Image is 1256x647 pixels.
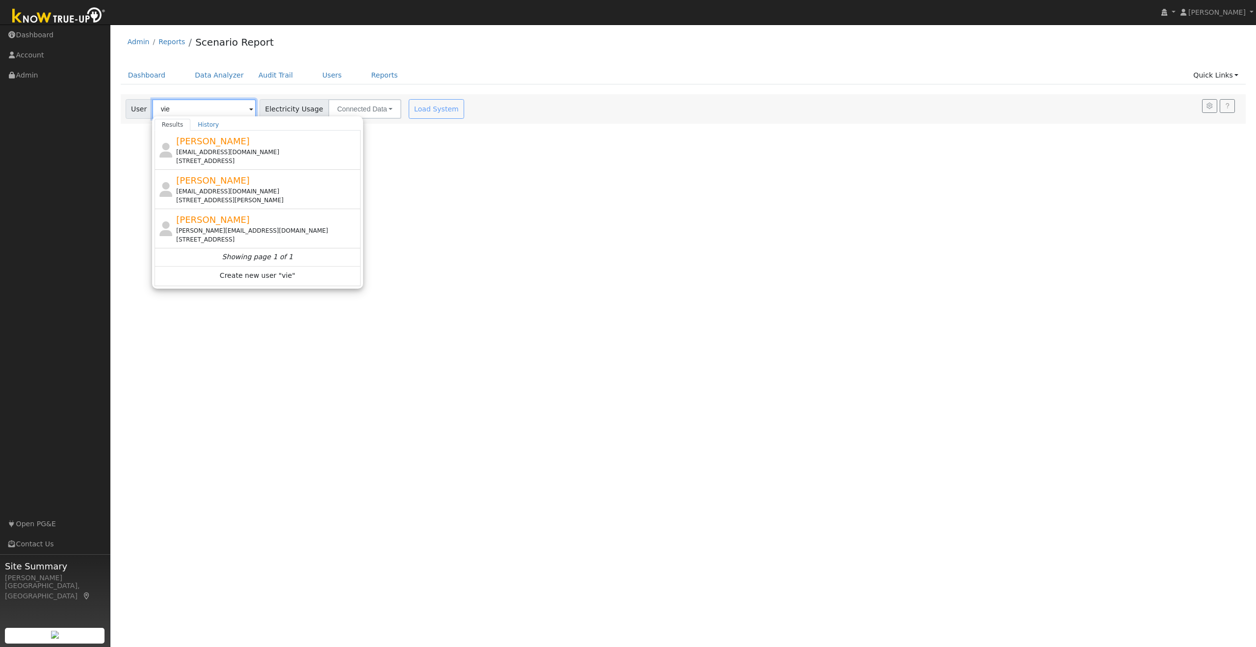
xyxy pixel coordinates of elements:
span: Create new user "vie" [220,270,295,282]
a: Scenario Report [195,36,274,48]
span: Electricity Usage [260,99,329,119]
div: [GEOGRAPHIC_DATA], [GEOGRAPHIC_DATA] [5,581,105,601]
a: Data Analyzer [187,66,251,84]
a: Audit Trail [251,66,300,84]
a: Results [155,119,191,131]
div: [EMAIL_ADDRESS][DOMAIN_NAME] [176,148,358,157]
a: Map [82,592,91,600]
div: [STREET_ADDRESS] [176,157,358,165]
a: Quick Links [1186,66,1246,84]
a: History [190,119,226,131]
a: Help Link [1220,99,1235,113]
a: Dashboard [121,66,173,84]
span: [PERSON_NAME] [1188,8,1246,16]
div: [EMAIL_ADDRESS][DOMAIN_NAME] [176,187,358,196]
a: Users [315,66,349,84]
img: Know True-Up [7,5,110,27]
div: [STREET_ADDRESS] [176,235,358,244]
span: [PERSON_NAME] [176,215,250,225]
span: [PERSON_NAME] [176,175,250,186]
span: Site Summary [5,560,105,573]
a: Reports [364,66,405,84]
div: [STREET_ADDRESS][PERSON_NAME] [176,196,358,205]
span: User [126,99,153,119]
input: Select a User [152,99,256,119]
a: Admin [128,38,150,46]
img: retrieve [51,631,59,639]
button: Settings [1202,99,1217,113]
span: [PERSON_NAME] [176,136,250,146]
div: [PERSON_NAME] [5,573,105,583]
div: [PERSON_NAME][EMAIL_ADDRESS][DOMAIN_NAME] [176,226,358,235]
i: Showing page 1 of 1 [222,252,293,262]
a: Reports [158,38,185,46]
button: Connected Data [328,99,401,119]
